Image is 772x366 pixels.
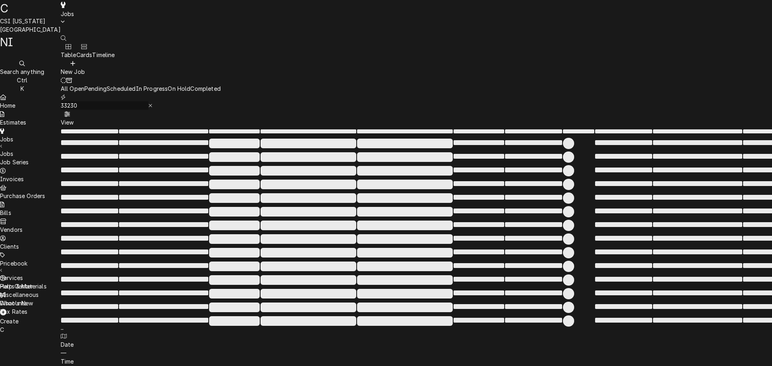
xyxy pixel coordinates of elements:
button: Erase input [148,101,153,110]
span: ‌ [505,209,562,213]
span: ‌ [61,277,118,282]
span: ‌ [653,168,742,172]
span: ‌ [563,179,574,190]
span: ‌ [261,221,356,230]
span: ‌ [595,222,652,227]
span: ‌ [505,181,562,186]
span: ‌ [505,129,562,133]
span: ‌ [357,221,453,230]
span: ‌ [454,140,504,145]
span: ‌ [505,290,562,295]
span: ‌ [209,193,260,203]
span: ‌ [454,129,504,133]
span: ‌ [454,209,504,213]
span: ‌ [261,139,356,148]
span: ‌ [61,249,118,254]
span: ‌ [505,154,562,159]
span: ‌ [119,140,208,145]
span: ‌ [454,263,504,268]
span: ‌ [357,129,453,133]
div: Scheduled [107,84,136,93]
span: ‌ [119,209,208,213]
span: ‌ [653,263,742,268]
span: ‌ [209,248,260,258]
span: ‌ [595,168,652,172]
span: ‌ [653,249,742,254]
span: ‌ [61,290,118,295]
span: ‌ [563,261,574,272]
span: ‌ [209,129,260,133]
button: Open search [61,34,66,42]
span: ‌ [505,236,562,241]
span: ‌ [563,192,574,204]
span: ‌ [261,248,356,258]
span: ‌ [563,302,574,313]
span: ‌ [119,222,208,227]
span: ‌ [595,318,652,323]
span: ‌ [357,193,453,203]
span: ‌ [61,154,118,159]
div: Timeline [92,51,115,59]
span: ‌ [261,303,356,312]
span: ‌ [261,152,356,162]
span: ‌ [653,304,742,309]
span: ‌ [61,222,118,227]
span: ‌ [595,263,652,268]
span: ‌ [61,236,118,241]
span: ‌ [357,180,453,189]
span: ‌ [357,166,453,176]
span: ‌ [61,209,118,213]
span: ‌ [357,316,453,326]
span: ‌ [563,129,594,133]
span: ‌ [505,263,562,268]
span: ‌ [261,180,356,189]
span: ‌ [209,234,260,244]
span: ‌ [595,140,652,145]
span: ‌ [209,289,260,299]
div: Cards [76,51,92,59]
span: ‌ [119,236,208,241]
span: ‌ [261,207,356,217]
span: ‌ [595,209,652,213]
span: ‌ [563,206,574,217]
span: ‌ [653,129,742,133]
span: ‌ [119,249,208,254]
span: ‌ [505,168,562,172]
input: Keyword search [61,101,148,110]
span: ‌ [595,277,652,282]
span: ‌ [357,207,453,217]
span: ‌ [261,275,356,285]
span: ‌ [454,236,504,241]
span: ‌ [653,290,742,295]
span: ‌ [119,277,208,282]
span: ‌ [61,140,118,145]
span: ‌ [454,290,504,295]
span: ‌ [209,275,260,285]
span: ‌ [209,166,260,176]
span: ‌ [563,247,574,258]
span: ‌ [119,181,208,186]
span: ‌ [261,166,356,176]
span: ‌ [454,318,504,323]
span: ‌ [505,277,562,282]
span: ‌ [505,195,562,200]
span: ‌ [61,168,118,172]
span: ‌ [209,207,260,217]
span: ‌ [209,139,260,148]
span: ‌ [357,275,453,285]
button: View [61,110,74,127]
span: ‌ [595,195,652,200]
span: ‌ [563,220,574,231]
span: ‌ [505,249,562,254]
span: ‌ [209,221,260,230]
span: ‌ [119,290,208,295]
span: View [61,119,74,126]
span: ‌ [119,318,208,323]
div: Table [61,51,76,59]
span: ‌ [261,234,356,244]
span: ‌ [119,168,208,172]
span: ‌ [357,303,453,312]
span: ‌ [563,315,574,327]
div: In Progress [136,84,168,93]
span: K [21,85,24,92]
